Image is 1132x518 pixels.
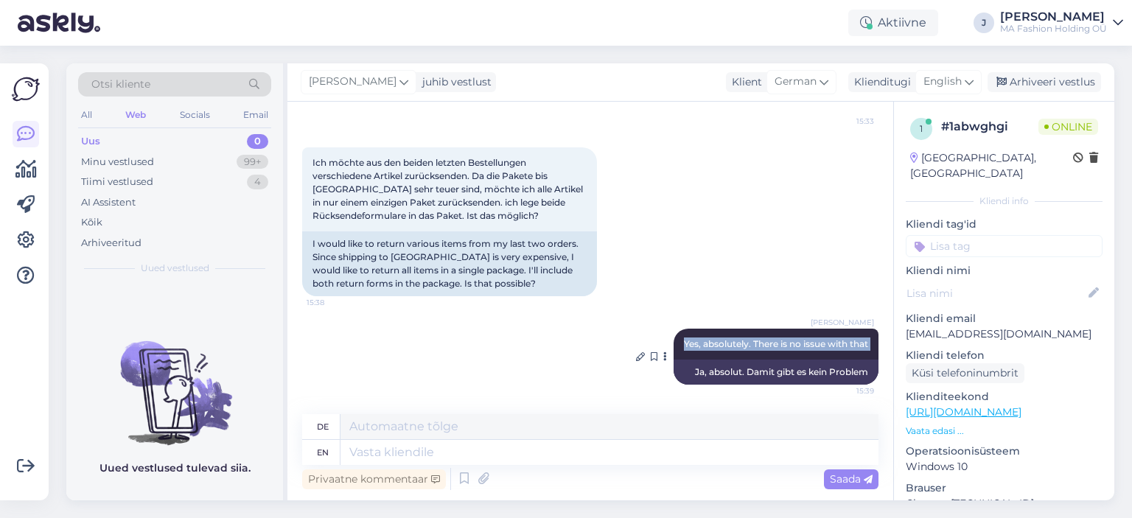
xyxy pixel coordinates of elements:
span: German [775,74,817,90]
p: Kliendi email [906,311,1103,326]
div: [GEOGRAPHIC_DATA], [GEOGRAPHIC_DATA] [910,150,1073,181]
div: 4 [247,175,268,189]
p: Kliendi tag'id [906,217,1103,232]
div: MA Fashion Holding OÜ [1000,23,1107,35]
div: J [974,13,994,33]
div: Küsi telefoninumbrit [906,363,1024,383]
span: Ich möchte aus den beiden letzten Bestellungen verschiedene Artikel zurücksenden. Da die Pakete b... [312,157,585,221]
div: # 1abwghgi [941,118,1038,136]
img: No chats [66,315,283,447]
p: Operatsioonisüsteem [906,444,1103,459]
p: Brauser [906,480,1103,496]
div: en [317,440,329,465]
div: Minu vestlused [81,155,154,169]
div: Kliendi info [906,195,1103,208]
div: Socials [177,105,213,125]
div: Klient [726,74,762,90]
div: Tiimi vestlused [81,175,153,189]
span: 15:39 [819,385,874,396]
span: Otsi kliente [91,77,150,92]
div: Email [240,105,271,125]
a: [PERSON_NAME]MA Fashion Holding OÜ [1000,11,1123,35]
p: Chrome [TECHNICAL_ID] [906,496,1103,511]
div: 0 [247,134,268,149]
input: Lisa nimi [906,285,1086,301]
div: Klienditugi [848,74,911,90]
div: Uus [81,134,100,149]
div: I would like to return various items from my last two orders. Since shipping to [GEOGRAPHIC_DATA]... [302,231,597,296]
p: Vaata edasi ... [906,424,1103,438]
span: [PERSON_NAME] [811,317,874,328]
div: AI Assistent [81,195,136,210]
span: [PERSON_NAME] [309,74,396,90]
span: 15:33 [819,116,874,127]
p: Kliendi nimi [906,263,1103,279]
p: Kliendi telefon [906,348,1103,363]
div: Ja, absolut. Damit gibt es kein Problem [674,360,878,385]
span: Online [1038,119,1098,135]
span: Uued vestlused [141,262,209,275]
span: 15:38 [307,297,362,308]
div: Arhiveeri vestlus [988,72,1101,92]
div: [PERSON_NAME] [1000,11,1107,23]
div: All [78,105,95,125]
p: Windows 10 [906,459,1103,475]
p: Uued vestlused tulevad siia. [99,461,251,476]
div: juhib vestlust [416,74,492,90]
div: Kõik [81,215,102,230]
p: Klienditeekond [906,389,1103,405]
span: 1 [920,123,923,134]
span: English [923,74,962,90]
div: Aktiivne [848,10,938,36]
div: de [317,414,329,439]
span: Saada [830,472,873,486]
span: Yes, absolutely. There is no issue with that [684,338,868,349]
div: Arhiveeritud [81,236,141,251]
p: [EMAIL_ADDRESS][DOMAIN_NAME] [906,326,1103,342]
img: Askly Logo [12,75,40,103]
div: Privaatne kommentaar [302,469,446,489]
div: Web [122,105,149,125]
div: 99+ [237,155,268,169]
a: [URL][DOMAIN_NAME] [906,405,1021,419]
input: Lisa tag [906,235,1103,257]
